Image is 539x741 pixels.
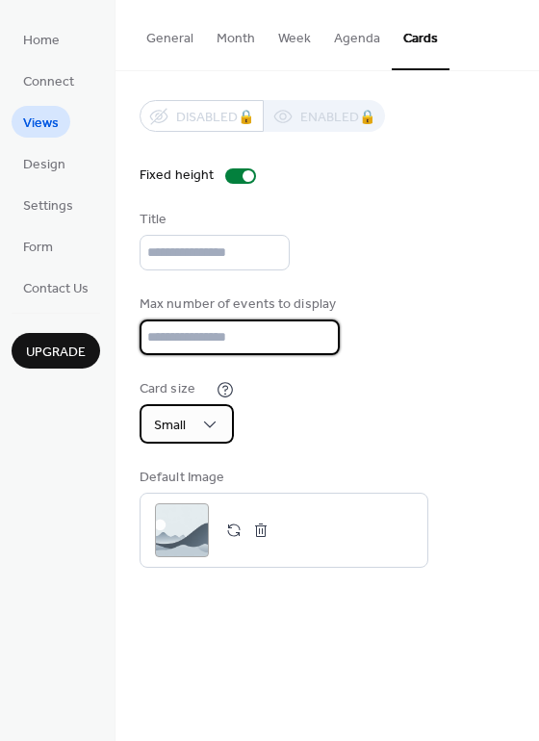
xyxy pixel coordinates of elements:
[23,196,73,217] span: Settings
[140,379,213,399] div: Card size
[12,23,71,55] a: Home
[12,333,100,369] button: Upgrade
[12,189,85,220] a: Settings
[23,114,59,134] span: Views
[140,468,424,488] div: Default Image
[154,413,186,439] span: Small
[12,147,77,179] a: Design
[12,230,64,262] a: Form
[12,64,86,96] a: Connect
[23,279,89,299] span: Contact Us
[23,31,60,51] span: Home
[140,294,336,315] div: Max number of events to display
[23,155,65,175] span: Design
[140,210,286,230] div: Title
[12,271,100,303] a: Contact Us
[23,238,53,258] span: Form
[23,72,74,92] span: Connect
[155,503,209,557] div: ;
[26,343,86,363] span: Upgrade
[140,166,214,186] div: Fixed height
[12,106,70,138] a: Views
